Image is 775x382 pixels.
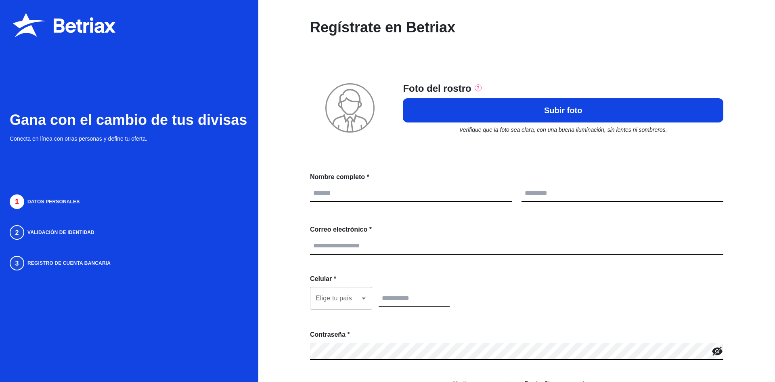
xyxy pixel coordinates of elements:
[310,172,369,182] label: Nombre completo *
[310,225,372,234] label: Correo electrónico *
[27,198,268,205] p: DATOS PERSONALES
[27,260,268,266] p: REGISTRO DE CUENTA BANCARIA
[15,198,19,206] text: 1
[10,112,249,128] h3: Gana con el cambio de tus divisas
[15,260,19,266] text: 3
[10,135,249,143] span: Conecta en línea con otras personas y define tu oferta.
[358,293,369,304] button: Open
[310,330,350,340] label: Contraseña *
[403,126,723,134] span: Verifique que la foto sea clara, con una buena iluminación, sin lentes ni sombreros.
[27,229,268,236] p: VALIDACIÓN DE IDENTIDAD
[544,105,582,116] p: Subir foto
[310,19,455,36] h2: Regístrate en Betriax
[310,274,336,284] label: Celular *
[15,229,19,236] text: 2
[403,82,471,95] p: Foto del rostro
[403,98,723,122] button: Subir foto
